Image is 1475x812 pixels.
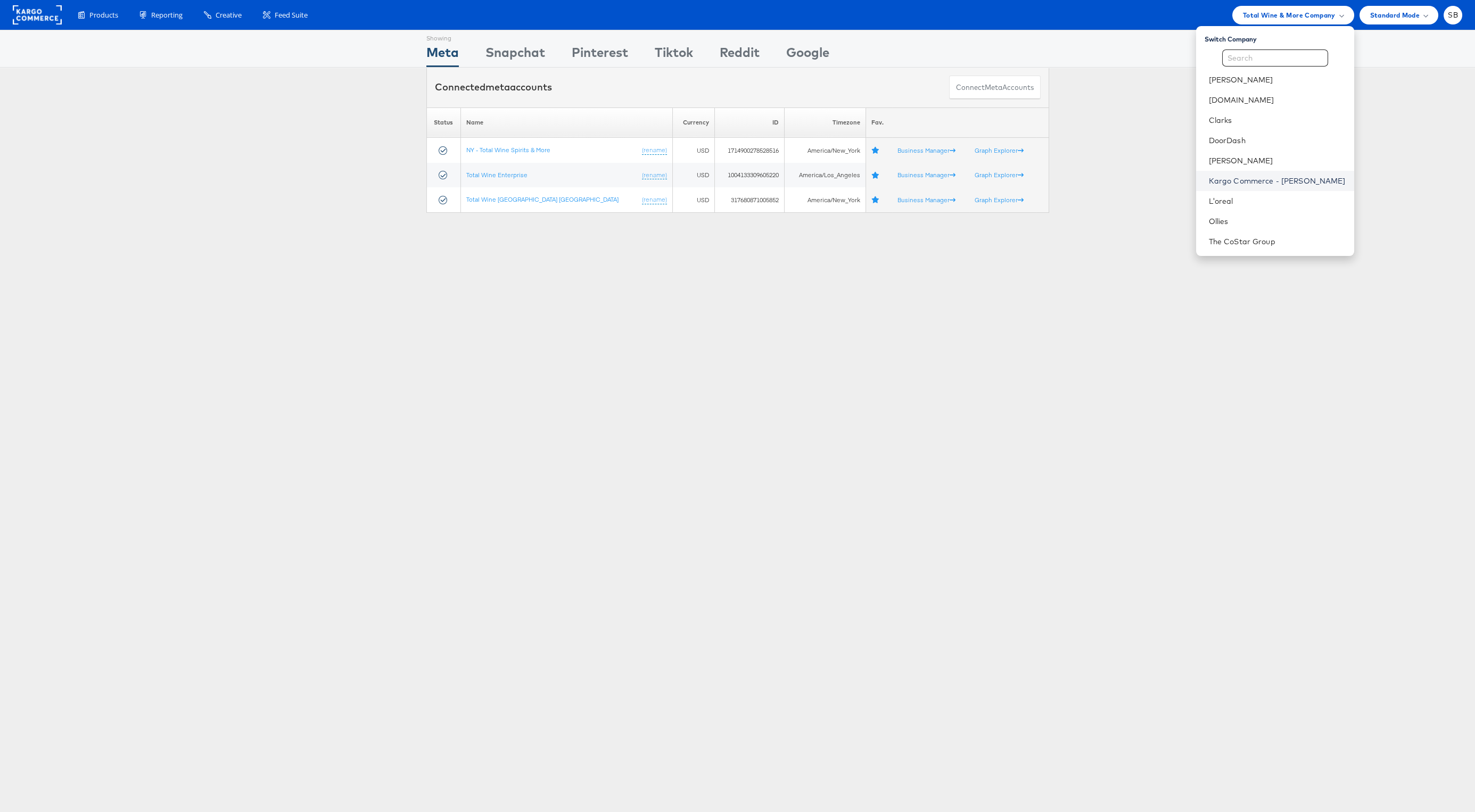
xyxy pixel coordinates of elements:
a: Graph Explorer [975,146,1024,154]
a: [PERSON_NAME] [1209,74,1346,85]
a: Business Manager [897,196,955,204]
td: America/Los_Angeles [785,163,866,188]
a: Total Wine Enterprise [466,171,528,179]
div: Pinterest [572,43,628,67]
div: Connected accounts [435,80,552,94]
td: USD [672,138,714,163]
a: Business Manager [897,146,955,154]
span: Products [89,10,118,20]
div: Meta [426,43,459,67]
td: America/New_York [785,187,866,212]
a: Clarks [1209,115,1346,126]
td: 1714900278528516 [714,138,785,163]
div: Switch Company [1205,30,1354,44]
div: Showing [426,30,459,43]
th: ID [714,107,785,138]
a: Graph Explorer [975,196,1024,204]
a: [PERSON_NAME] [1209,155,1346,166]
a: Ollies [1209,216,1346,227]
button: ConnectmetaAccounts [949,76,1041,100]
div: Google [786,43,829,67]
a: (rename) [642,171,667,180]
td: 1004133309605220 [714,163,785,188]
a: (rename) [642,195,667,204]
a: L'oreal [1209,196,1346,206]
td: USD [672,187,714,212]
span: Reporting [151,10,183,20]
td: America/New_York [785,138,866,163]
span: Feed Suite [275,10,308,20]
th: Name [460,107,672,138]
a: Business Manager [897,171,955,179]
span: SB [1448,12,1458,19]
span: meta [485,81,510,93]
div: Snapchat [485,43,545,67]
span: Total Wine & More Company [1243,10,1336,21]
a: (rename) [642,146,667,155]
th: Currency [672,107,714,138]
a: [DOMAIN_NAME] [1209,95,1346,105]
a: Total Wine [GEOGRAPHIC_DATA] [GEOGRAPHIC_DATA] [466,195,619,203]
span: meta [985,82,1002,93]
a: Kargo Commerce - [PERSON_NAME] [1209,176,1346,186]
a: Graph Explorer [975,171,1024,179]
a: NY - Total Wine Spirits & More [466,146,550,154]
td: 317680871005852 [714,187,785,212]
input: Search [1222,49,1328,67]
th: Timezone [785,107,866,138]
span: Standard Mode [1370,10,1420,21]
td: USD [672,163,714,188]
a: The CoStar Group [1209,236,1346,247]
div: Reddit [720,43,760,67]
span: Creative [216,10,242,20]
div: Tiktok [655,43,693,67]
a: DoorDash [1209,135,1346,146]
th: Status [426,107,460,138]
